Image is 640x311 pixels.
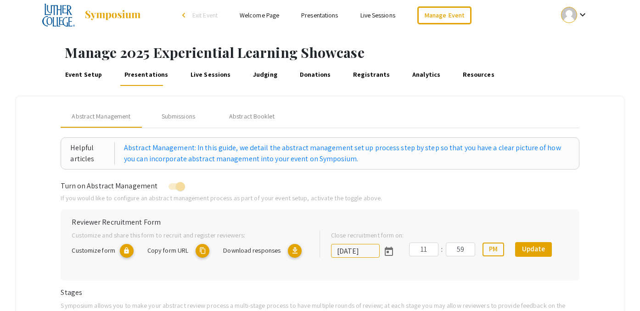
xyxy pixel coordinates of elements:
span: Abstract Management [72,112,130,121]
a: Judging [252,64,279,86]
mat-icon: lock [120,244,134,258]
span: Exit Event [192,11,218,19]
a: Analytics [411,64,442,86]
div: : [438,244,446,255]
div: Abstract Booklet [229,112,275,121]
button: PM [483,243,504,256]
p: If you would like to configure an abstract management process as part of your event setup, activa... [61,193,579,203]
h6: Stages [61,288,579,297]
a: Event Setup [63,64,103,86]
a: Resources [461,64,496,86]
a: 2025 Experiential Learning Showcase [42,4,141,27]
a: Live Sessions [360,11,395,19]
a: Live Sessions [189,64,232,86]
img: 2025 Experiential Learning Showcase [42,4,75,27]
span: Turn on Abstract Management [61,181,157,191]
span: Download responses [223,246,281,254]
mat-icon: Export responses [288,244,302,258]
div: arrow_back_ios [182,12,188,18]
span: Copy form URL [147,246,188,254]
mat-icon: Expand account dropdown [577,9,588,20]
p: Customize and share this form to recruit and register reviewers: [72,230,305,240]
img: Symposium by ForagerOne [84,10,141,21]
div: Helpful articles [70,142,115,164]
a: Donations [298,64,332,86]
span: Customize form [72,246,115,254]
input: Hours [409,243,438,256]
div: Submissions [162,112,195,121]
button: Update [515,242,552,257]
h6: Reviewer Recruitment Form [72,218,568,226]
a: Manage Event [417,6,472,24]
a: Presentations [301,11,338,19]
button: Open calendar [380,242,398,260]
a: Registrants [352,64,392,86]
a: Abstract Management: In this guide, we detail the abstract management set up process step by step... [124,142,570,164]
a: Welcome Page [240,11,279,19]
button: Expand account dropdown [551,5,598,25]
h1: Manage 2025 Experiential Learning Showcase [65,44,640,61]
iframe: Chat [7,270,39,304]
a: Presentations [123,64,169,86]
mat-icon: copy URL [196,244,209,258]
input: Minutes [446,243,475,256]
label: Close recruitment form on: [331,230,404,240]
